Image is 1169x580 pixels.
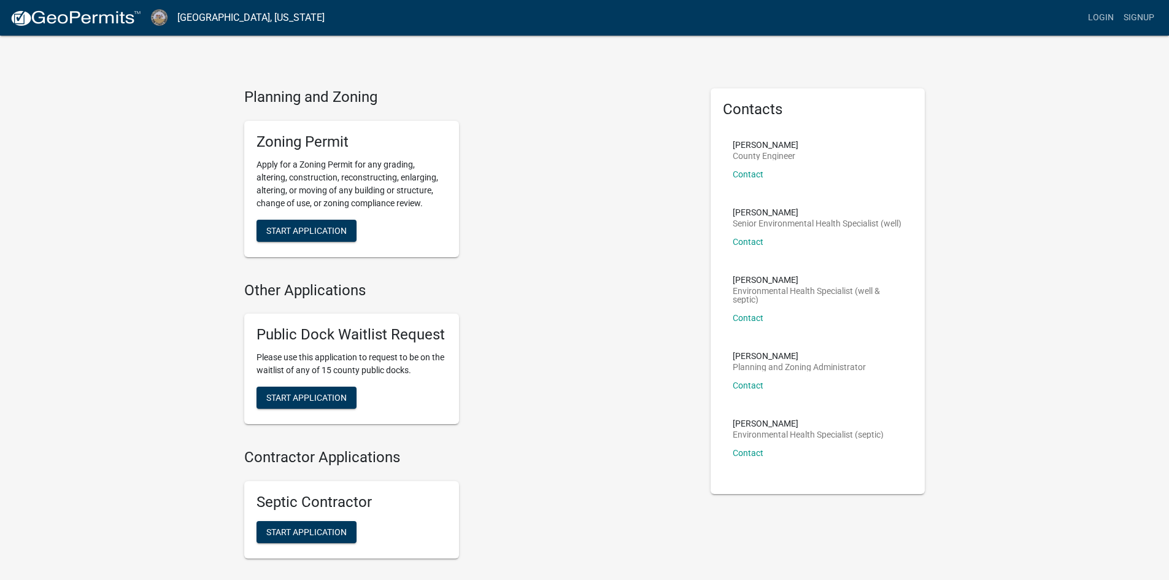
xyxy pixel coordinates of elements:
[257,220,357,242] button: Start Application
[266,225,347,235] span: Start Application
[1119,6,1159,29] a: Signup
[257,158,447,210] p: Apply for a Zoning Permit for any grading, altering, construction, reconstructing, enlarging, alt...
[733,287,903,304] p: Environmental Health Specialist (well & septic)
[257,493,447,511] h5: Septic Contractor
[244,282,692,435] wm-workflow-list-section: Other Applications
[733,219,901,228] p: Senior Environmental Health Specialist (well)
[151,9,168,26] img: Cerro Gordo County, Iowa
[257,521,357,543] button: Start Application
[733,169,763,179] a: Contact
[257,387,357,409] button: Start Application
[733,237,763,247] a: Contact
[266,527,347,536] span: Start Application
[244,449,692,568] wm-workflow-list-section: Contractor Applications
[733,313,763,323] a: Contact
[257,326,447,344] h5: Public Dock Waitlist Request
[723,101,913,118] h5: Contacts
[177,7,325,28] a: [GEOGRAPHIC_DATA], [US_STATE]
[733,430,884,439] p: Environmental Health Specialist (septic)
[733,419,884,428] p: [PERSON_NAME]
[244,282,692,300] h4: Other Applications
[257,133,447,151] h5: Zoning Permit
[733,363,866,371] p: Planning and Zoning Administrator
[733,448,763,458] a: Contact
[733,152,798,160] p: County Engineer
[733,381,763,390] a: Contact
[733,276,903,284] p: [PERSON_NAME]
[244,449,692,466] h4: Contractor Applications
[1083,6,1119,29] a: Login
[733,208,901,217] p: [PERSON_NAME]
[257,351,447,377] p: Please use this application to request to be on the waitlist of any of 15 county public docks.
[266,393,347,403] span: Start Application
[733,141,798,149] p: [PERSON_NAME]
[733,352,866,360] p: [PERSON_NAME]
[244,88,692,106] h4: Planning and Zoning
